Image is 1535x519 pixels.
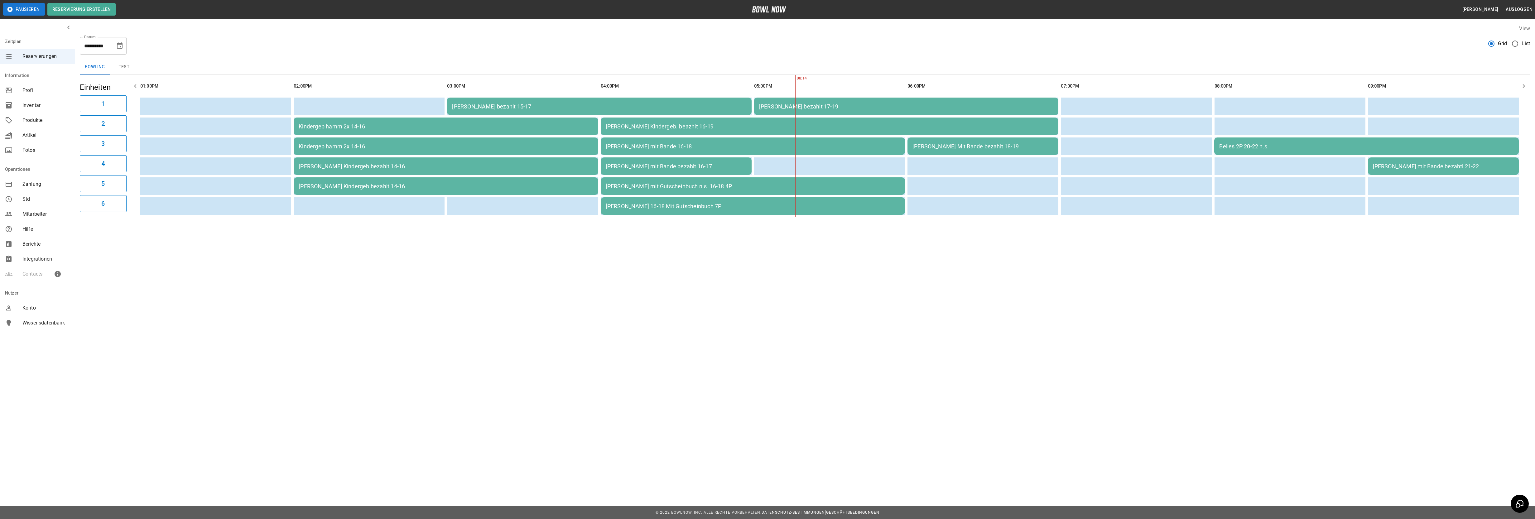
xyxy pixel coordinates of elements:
table: sticky table [138,75,1521,217]
div: inventory tabs [80,60,1530,74]
button: 2 [80,115,127,132]
span: Profil [22,87,70,94]
button: 1 [80,95,127,112]
label: View [1519,26,1530,31]
div: [PERSON_NAME] Kindergeb bezahlt 14-16 [299,183,593,190]
th: 07:00PM [1061,77,1212,95]
span: Mitarbeiter [22,210,70,218]
span: Integrationen [22,255,70,263]
div: [PERSON_NAME] 16-18 Mit Gutscheinbuch 7P [606,203,900,209]
div: [PERSON_NAME] bezahlt 17-19 [759,103,1053,110]
div: [PERSON_NAME] mit Gutscheinbuch n.s. 16-18 4P [606,183,900,190]
span: Inventar [22,102,70,109]
span: Konto [22,304,70,312]
span: Zahlung [22,180,70,188]
th: 06:00PM [907,77,1058,95]
h6: 6 [101,199,105,209]
button: Reservierung erstellen [47,3,116,16]
span: Std [22,195,70,203]
th: 04:00PM [601,77,752,95]
div: Kindergeb hamm 2x 14-16 [299,123,593,130]
a: Datenschutz-Bestimmungen [762,510,825,515]
a: Geschäftsbedingungen [826,510,879,515]
button: 6 [80,195,127,212]
button: [PERSON_NAME] [1460,4,1501,15]
div: [PERSON_NAME] Kindergeb bezahlt 14-16 [299,163,593,170]
div: [PERSON_NAME] Kindergeb. beazhlt 16-19 [606,123,1054,130]
span: Wissensdatenbank [22,319,70,327]
h6: 4 [101,159,105,169]
button: Choose date, selected date is 12. Okt. 2025 [113,40,126,52]
span: Fotos [22,147,70,154]
th: 09:00PM [1368,77,1519,95]
button: Pausieren [3,3,45,16]
h5: Einheiten [80,82,127,92]
img: logo [752,6,786,12]
span: Berichte [22,240,70,248]
th: 08:00PM [1215,77,1365,95]
th: 05:00PM [754,77,905,95]
button: 5 [80,175,127,192]
div: [PERSON_NAME] mit Bande 16-18 [606,143,900,150]
span: Produkte [22,117,70,124]
h6: 3 [101,139,105,149]
h6: 1 [101,99,105,109]
div: [PERSON_NAME] mit Bande bezahlt 16-17 [606,163,747,170]
th: 03:00PM [447,77,598,95]
div: Belles 2P 20-22 n.s. [1219,143,1514,150]
th: 01:00PM [140,77,291,95]
button: test [110,60,138,74]
h6: 2 [101,119,105,129]
span: 08:14 [795,75,797,82]
span: © 2022 BowlNow, Inc. Alle Rechte vorbehalten. [656,510,762,515]
span: Reservierungen [22,53,70,60]
th: 02:00PM [294,77,445,95]
button: 3 [80,135,127,152]
div: [PERSON_NAME] mit Bande bezahtl 21-22 [1373,163,1514,170]
button: Bowling [80,60,110,74]
button: Ausloggen [1503,4,1535,15]
button: 4 [80,155,127,172]
div: [PERSON_NAME] Mit Bande bezahlt 18-19 [912,143,1053,150]
span: Hilfe [22,225,70,233]
span: Artikel [22,132,70,139]
span: Grid [1498,40,1507,47]
h6: 5 [101,179,105,189]
div: [PERSON_NAME] bezahlt 15-17 [452,103,746,110]
div: Kindergeb hamm 2x 14-16 [299,143,593,150]
span: List [1522,40,1530,47]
